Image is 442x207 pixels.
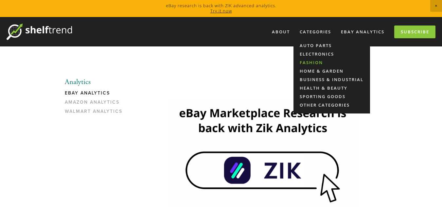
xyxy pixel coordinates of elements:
[293,67,370,75] a: Home & Garden
[65,90,127,99] a: eBay Analytics
[293,41,370,50] a: Auto Parts
[293,101,370,109] a: Other Categories
[268,26,294,37] a: About
[65,99,127,109] a: Amazon Analytics
[65,78,127,86] li: Analytics
[293,58,370,67] a: Fashion
[394,26,435,38] a: Subscribe
[210,8,232,14] a: Try it now
[168,100,357,206] img: Zik Analytics Sponsored Ad
[7,24,72,40] img: ShelfTrend
[65,109,127,118] a: Walmart Analytics
[295,26,335,37] div: Categories
[293,50,370,58] a: Electronics
[293,75,370,84] a: Business & Industrial
[293,84,370,92] a: Health & Beauty
[293,92,370,101] a: Sporting Goods
[337,26,389,37] a: eBay Analytics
